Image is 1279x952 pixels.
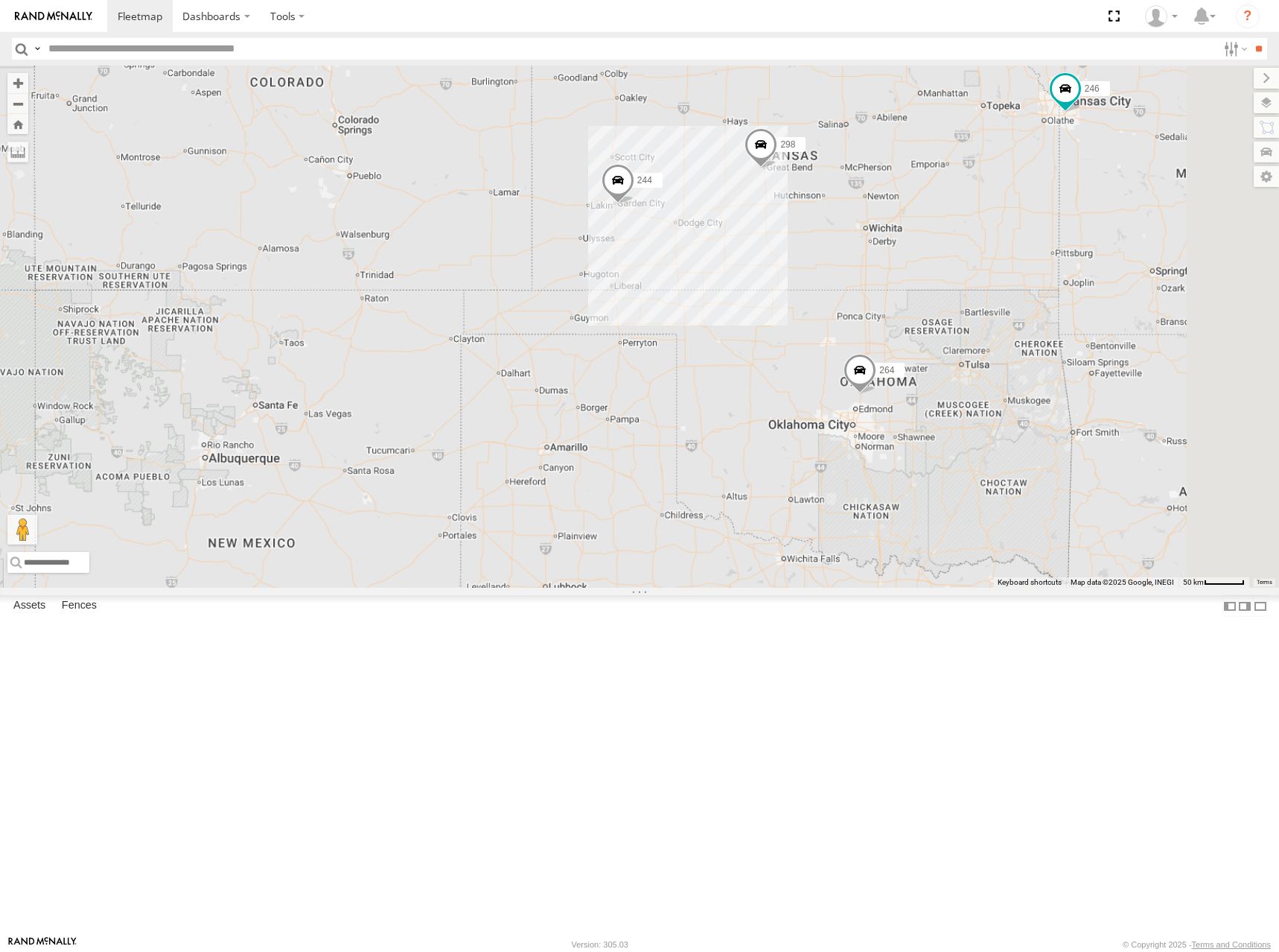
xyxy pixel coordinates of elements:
label: Map Settings [1254,166,1279,187]
label: Assets [6,596,53,617]
button: Keyboard shortcuts [998,577,1062,588]
label: Search Query [31,38,43,60]
label: Measure [7,142,28,162]
button: Map Scale: 50 km per 51 pixels [1178,577,1249,588]
div: © Copyright 2025 - [1123,940,1271,949]
label: Dock Summary Table to the Left [1222,595,1237,617]
a: Visit our Website [8,937,77,952]
button: Drag Pegman onto the map to open Street View [7,515,37,545]
div: Version: 305.03 [572,940,628,949]
span: 50 km [1183,578,1204,586]
label: Hide Summary Table [1253,595,1268,617]
a: Terms and Conditions [1192,940,1271,949]
a: Terms [1257,579,1272,585]
span: 244 [637,174,652,185]
button: Zoom out [7,93,28,114]
img: rand-logo.svg [15,11,92,22]
label: Fences [54,596,104,617]
span: 298 [780,139,795,150]
button: Zoom in [7,73,28,93]
span: 264 [879,365,894,375]
i: ? [1236,4,1260,28]
span: Map data ©2025 Google, INEGI [1071,578,1174,586]
div: Shane Miller [1140,5,1183,28]
span: 246 [1085,83,1100,94]
button: Zoom Home [7,114,28,134]
label: Search Filter Options [1218,38,1250,60]
label: Dock Summary Table to the Right [1237,595,1252,617]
